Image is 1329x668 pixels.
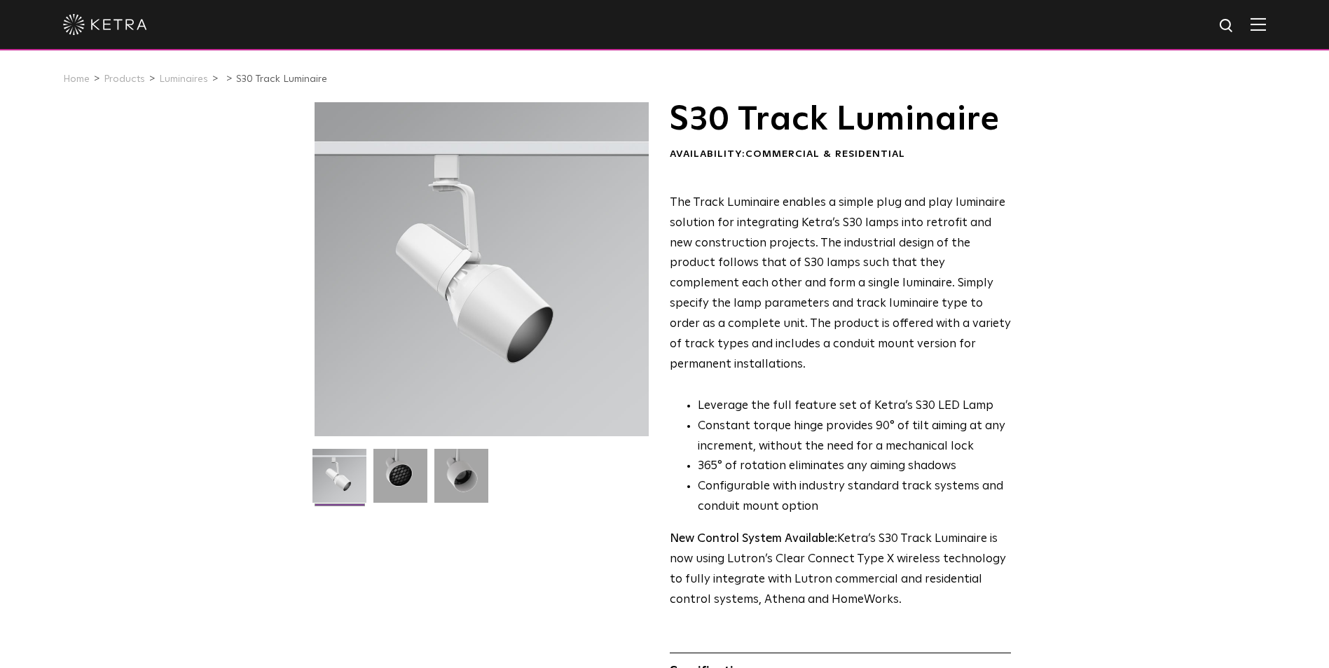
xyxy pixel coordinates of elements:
li: Leverage the full feature set of Ketra’s S30 LED Lamp [698,396,1011,417]
img: S30-Track-Luminaire-2021-Web-Square [312,449,366,513]
a: S30 Track Luminaire [236,74,327,84]
img: search icon [1218,18,1236,35]
span: The Track Luminaire enables a simple plug and play luminaire solution for integrating Ketra’s S30... [670,197,1011,370]
li: 365° of rotation eliminates any aiming shadows [698,457,1011,477]
h1: S30 Track Luminaire [670,102,1011,137]
a: Luminaires [159,74,208,84]
img: 3b1b0dc7630e9da69e6b [373,449,427,513]
a: Products [104,74,145,84]
li: Constant torque hinge provides 90° of tilt aiming at any increment, without the need for a mechan... [698,417,1011,457]
img: 9e3d97bd0cf938513d6e [434,449,488,513]
img: Hamburger%20Nav.svg [1251,18,1266,31]
div: Availability: [670,148,1011,162]
span: Commercial & Residential [745,149,905,159]
img: ketra-logo-2019-white [63,14,147,35]
a: Home [63,74,90,84]
strong: New Control System Available: [670,533,837,545]
li: Configurable with industry standard track systems and conduit mount option [698,477,1011,517]
p: Ketra’s S30 Track Luminaire is now using Lutron’s Clear Connect Type X wireless technology to ful... [670,529,1011,611]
